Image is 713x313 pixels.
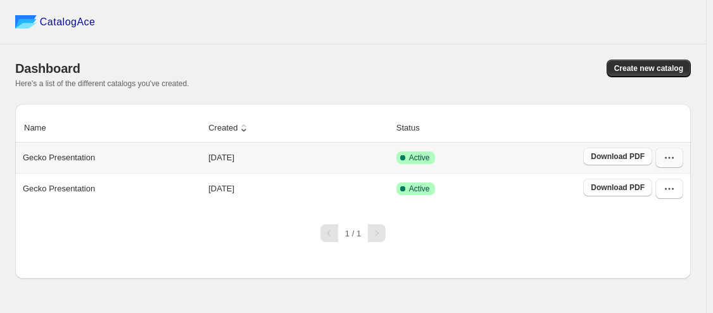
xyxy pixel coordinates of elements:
[345,229,361,238] span: 1 / 1
[15,15,37,29] img: catalog ace
[591,182,645,193] span: Download PDF
[15,61,80,75] span: Dashboard
[409,153,430,163] span: Active
[614,63,683,73] span: Create new catalog
[22,116,61,140] button: Name
[205,173,393,204] td: [DATE]
[206,116,252,140] button: Created
[583,148,652,165] a: Download PDF
[409,184,430,194] span: Active
[23,182,95,195] p: Gecko Presentation
[23,151,95,164] p: Gecko Presentation
[40,16,96,29] span: CatalogAce
[205,143,393,173] td: [DATE]
[15,79,189,88] span: Here's a list of the different catalogs you've created.
[583,179,652,196] a: Download PDF
[591,151,645,162] span: Download PDF
[607,60,691,77] button: Create new catalog
[394,116,434,140] button: Status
